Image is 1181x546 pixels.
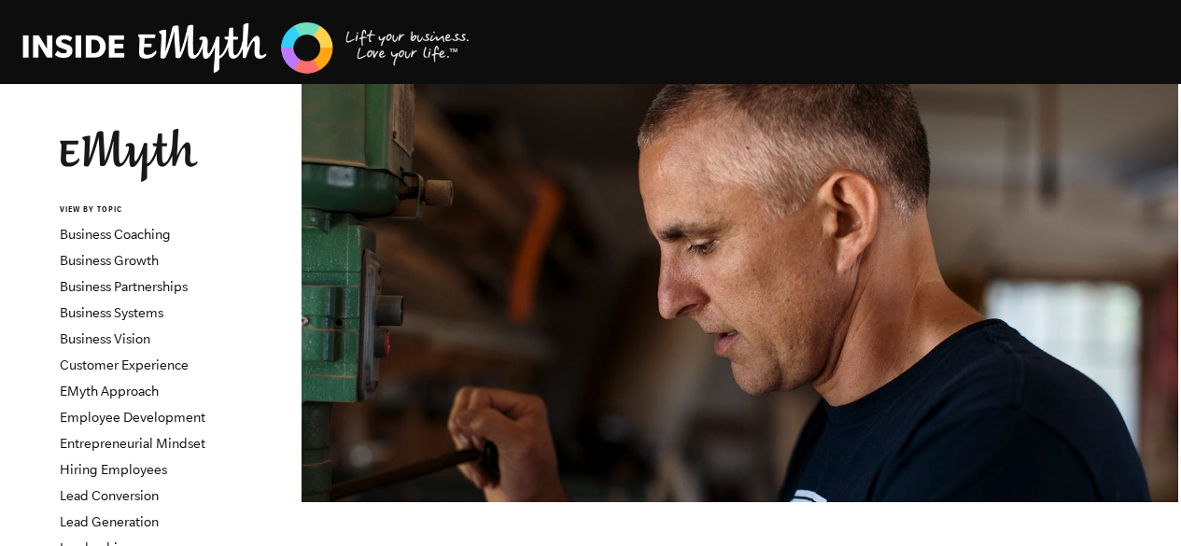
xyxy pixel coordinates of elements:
[60,410,205,425] a: Employee Development
[60,357,189,372] a: Customer Experience
[60,514,159,529] a: Lead Generation
[60,462,167,477] a: Hiring Employees
[60,488,159,503] a: Lead Conversion
[60,129,198,182] img: EMyth
[60,384,159,399] a: EMyth Approach
[60,227,171,242] a: Business Coaching
[22,20,471,77] img: EMyth Business Coaching
[60,279,188,294] a: Business Partnerships
[60,436,205,451] a: Entrepreneurial Mindset
[60,305,163,320] a: Business Systems
[1088,456,1181,546] iframe: Chat Widget
[60,253,159,268] a: Business Growth
[60,331,150,346] a: Business Vision
[60,204,285,217] h6: VIEW BY TOPIC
